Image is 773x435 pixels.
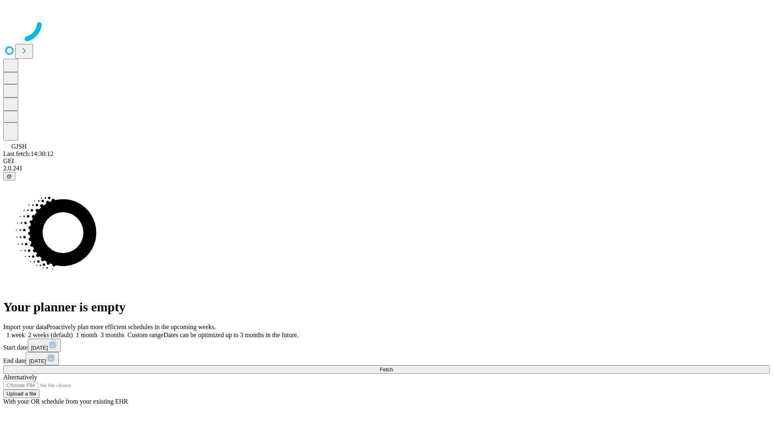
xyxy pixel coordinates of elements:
[31,345,48,351] span: [DATE]
[28,339,61,352] button: [DATE]
[128,331,163,338] span: Custom range
[101,331,124,338] span: 3 months
[3,374,37,381] span: Alternatively
[3,300,770,315] h1: Your planner is empty
[3,323,47,330] span: Import your data
[3,398,128,405] span: With your OR schedule from your existing EHR
[26,352,59,365] button: [DATE]
[3,352,770,365] div: End date
[3,339,770,352] div: Start date
[47,323,216,330] span: Proactively plan more efficient schedules in the upcoming weeks.
[3,172,15,180] button: @
[29,358,46,364] span: [DATE]
[3,389,39,398] button: Upload a file
[6,173,12,179] span: @
[163,331,298,338] span: Dates can be optimized up to 3 months in the future.
[3,150,54,157] span: Last fetch: 14:30:12
[6,331,25,338] span: 1 week
[28,331,73,338] span: 2 weeks (default)
[380,367,393,373] span: Fetch
[76,331,97,338] span: 1 month
[11,143,27,150] span: GJSH
[3,157,770,165] div: GEI
[3,365,770,374] button: Fetch
[3,165,770,172] div: 2.0.241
